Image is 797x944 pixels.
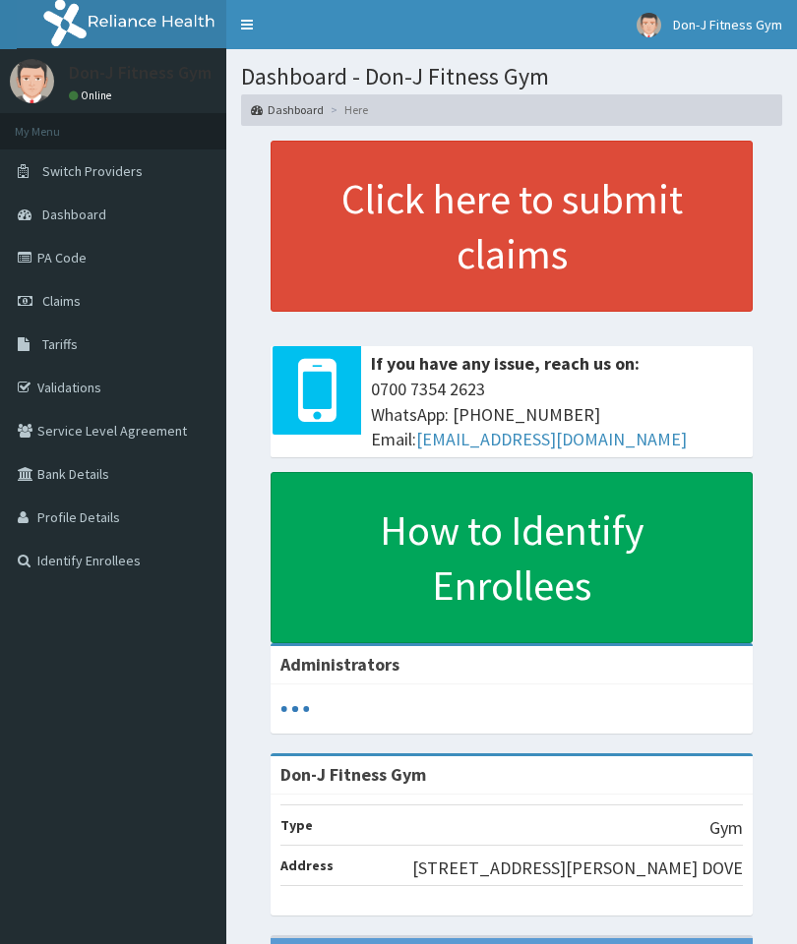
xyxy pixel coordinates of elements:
[673,16,782,33] span: Don-J Fitness Gym
[42,162,143,180] span: Switch Providers
[637,13,661,37] img: User Image
[69,64,212,82] p: Don-J Fitness Gym
[412,855,743,881] p: [STREET_ADDRESS][PERSON_NAME] DOVE
[42,292,81,310] span: Claims
[280,763,426,786] strong: Don-J Fitness Gym
[280,856,334,874] b: Address
[271,472,753,643] a: How to Identify Enrollees
[326,101,368,118] li: Here
[371,377,743,452] span: 0700 7354 2623 WhatsApp: [PHONE_NUMBER] Email:
[241,64,782,89] h1: Dashboard - Don-J Fitness Gym
[10,59,54,103] img: User Image
[42,206,106,223] span: Dashboard
[271,141,753,312] a: Click here to submit claims
[251,101,324,118] a: Dashboard
[280,816,313,834] b: Type
[280,653,399,676] b: Administrators
[42,335,78,353] span: Tariffs
[280,694,310,724] svg: audio-loading
[709,815,743,841] p: Gym
[371,352,640,375] b: If you have any issue, reach us on:
[416,428,687,450] a: [EMAIL_ADDRESS][DOMAIN_NAME]
[69,88,116,102] a: Online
